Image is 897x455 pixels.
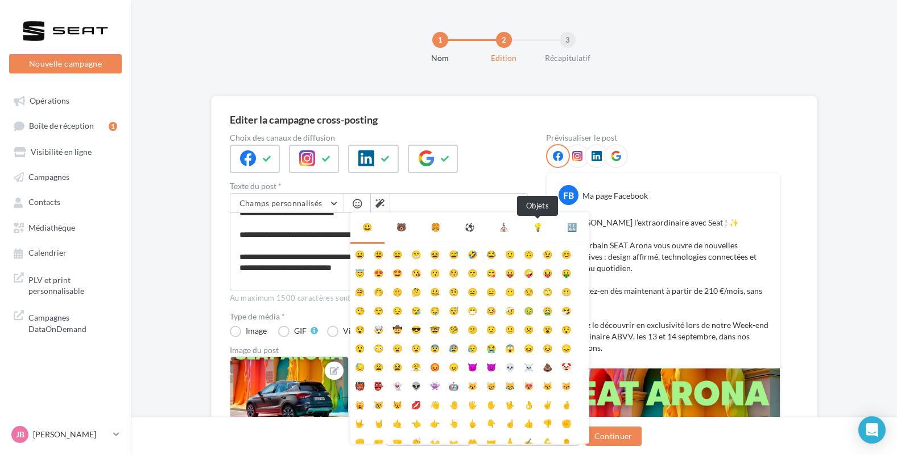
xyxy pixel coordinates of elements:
li: 👊 [350,432,369,451]
li: 😆 [425,244,444,263]
li: 🤝 [482,432,501,451]
li: 🙂 [501,244,519,263]
div: GIF [294,327,307,335]
a: Calendrier [7,242,124,263]
div: ⛪ [499,222,509,233]
li: 😘 [407,263,425,282]
li: 😦 [388,338,407,357]
li: 😓 [350,357,369,376]
div: Récapitulatif [531,52,604,64]
li: ✌ [538,395,557,413]
span: JB [16,429,24,440]
li: 🤪 [519,263,538,282]
li: 👎 [538,413,557,432]
li: 😔 [388,301,407,319]
li: 🤓 [425,319,444,338]
li: 👽 [407,376,425,395]
li: ☝ [501,413,519,432]
li: 👺 [369,376,388,395]
li: 😷 [463,301,482,319]
li: 👿 [482,357,501,376]
li: 😈 [463,357,482,376]
span: Contacts [28,198,60,207]
div: Editer la campagne cross-posting [230,114,378,125]
li: 👉 [425,413,444,432]
button: Champs personnalisés [230,194,344,213]
div: Objets [517,196,558,216]
div: Image du post [230,346,528,354]
div: Edition [468,52,540,64]
li: 😼 [538,376,557,395]
div: 2 [496,32,512,48]
li: 😝 [538,263,557,282]
div: 3 [560,32,576,48]
li: 😵 [350,319,369,338]
li: 😬 [557,282,576,301]
li: 😴 [444,301,463,319]
li: 🤕 [501,301,519,319]
li: 😸 [482,376,501,395]
li: 🤞 [557,395,576,413]
li: 🖖 [501,395,519,413]
li: 😇 [350,263,369,282]
p: ✨ [PERSON_NAME] l’extraordinaire avec Seat ! ✨ Le SUV urbain SEAT Arona vous ouvre de nouvelles p... [558,217,768,354]
div: Au maximum 1500 caractères sont permis pour pouvoir publier sur Google [230,293,528,304]
button: Continuer [585,427,642,446]
li: 🙃 [519,244,538,263]
div: 1 [109,122,117,131]
a: Campagnes DataOnDemand [7,305,124,339]
li: 👏 [407,432,425,451]
li: ✋ [482,395,501,413]
div: Prévisualiser le post [546,134,780,142]
li: 😲 [350,338,369,357]
li: ✊ [557,413,576,432]
li: 🤜 [388,432,407,451]
li: 💩 [538,357,557,376]
a: Médiathèque [7,217,124,237]
li: 🤯 [369,319,388,338]
a: Visibilité en ligne [7,141,124,162]
li: 🤩 [388,263,407,282]
li: 🤫 [388,282,407,301]
div: 🔣 [567,222,577,233]
li: 😪 [407,301,425,319]
label: 364/1500 [230,278,528,290]
li: 😉 [538,244,557,263]
li: 👐 [444,432,463,451]
li: 😠 [444,357,463,376]
li: 😯 [557,319,576,338]
label: Choix des canaux de diffusion [230,134,528,142]
div: 🐻 [396,222,406,233]
li: 😎 [407,319,425,338]
div: Image [246,327,267,335]
li: 😹 [501,376,519,395]
button: Nouvelle campagne [9,54,122,73]
li: 👆 [444,413,463,432]
li: 🤐 [425,282,444,301]
li: 😗 [425,263,444,282]
span: Calendrier [28,248,67,258]
li: 💀 [501,357,519,376]
li: 😍 [369,263,388,282]
a: Boîte de réception1 [7,115,124,136]
li: 😽 [557,376,576,395]
span: Boîte de réception [29,121,94,131]
li: 😂 [482,244,501,263]
li: 👈 [407,413,425,432]
li: 👌 [519,395,538,413]
li: 😊 [557,244,576,263]
li: 😩 [369,357,388,376]
li: 🤤 [425,301,444,319]
span: Médiathèque [28,223,75,232]
li: 😿 [369,395,388,413]
li: 😡 [425,357,444,376]
div: 🍔 [431,222,440,233]
span: Campagnes DataOnDemand [28,310,117,334]
li: 🤗 [350,282,369,301]
span: Opérations [30,96,69,105]
li: 😐 [463,282,482,301]
li: 🤭 [369,282,388,301]
li: 😞 [557,338,576,357]
li: 🙀 [350,395,369,413]
li: 👍 [519,413,538,432]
